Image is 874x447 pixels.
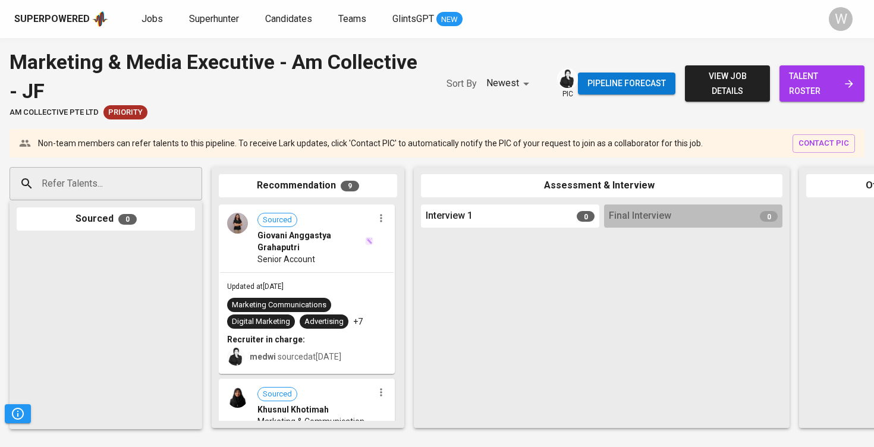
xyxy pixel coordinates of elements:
[760,211,778,222] span: 0
[578,73,675,95] button: Pipeline forecast
[10,48,423,105] div: Marketing & Media Executive - Am Collective - JF
[142,13,163,24] span: Jobs
[486,76,519,90] p: Newest
[558,70,577,88] img: medwi@glints.com
[257,229,364,253] span: Giovani Anggastya Grahaputri
[227,282,284,291] span: Updated at [DATE]
[341,181,359,191] span: 9
[265,12,315,27] a: Candidates
[829,7,853,31] div: W
[38,137,703,149] p: Non-team members can refer talents to this pipeline. To receive Lark updates, click 'Contact PIC'...
[10,107,99,118] span: AM Collective Pte Ltd
[17,207,195,231] div: Sourced
[694,69,760,98] span: view job details
[189,13,239,24] span: Superhunter
[103,105,147,119] div: New Job received from Demand Team
[142,12,165,27] a: Jobs
[365,237,373,245] img: magic_wand.svg
[426,209,473,223] span: Interview 1
[486,73,533,95] div: Newest
[232,316,290,328] div: Digital Marketing
[338,12,369,27] a: Teams
[227,335,305,344] b: Recruiter in charge:
[258,389,297,400] span: Sourced
[436,14,463,26] span: NEW
[587,76,666,91] span: Pipeline forecast
[447,77,477,91] p: Sort By
[257,404,329,415] span: Khusnul Khotimah
[392,13,434,24] span: GlintsGPT
[227,348,245,366] img: medwi@glints.com
[118,214,137,225] span: 0
[189,12,241,27] a: Superhunter
[219,174,397,197] div: Recommendation
[577,211,595,222] span: 0
[250,352,341,361] span: sourced at [DATE]
[779,65,864,102] a: talent roster
[789,69,855,98] span: talent roster
[227,387,248,408] img: 096861266c208967596ad774d0b7db9e.jpg
[557,68,578,99] div: pic
[353,316,363,328] p: +7
[258,215,297,226] span: Sourced
[232,300,326,311] div: Marketing Communications
[304,316,344,328] div: Advertising
[196,182,198,185] button: Open
[14,10,108,28] a: Superpoweredapp logo
[685,65,770,102] button: view job details
[793,134,855,153] button: contact pic
[14,12,90,26] div: Superpowered
[609,209,671,223] span: Final Interview
[392,12,463,27] a: GlintsGPT NEW
[92,10,108,28] img: app logo
[257,415,373,439] span: Marketing & Communication Specialist (APAC-EMEA)
[798,137,849,150] span: contact pic
[227,213,248,234] img: 973bc9fe89cc795ca8c70d9f5e5aaa8b.jpeg
[5,404,31,423] button: Pipeline Triggers
[421,174,782,197] div: Assessment & Interview
[265,13,312,24] span: Candidates
[338,13,366,24] span: Teams
[103,107,147,118] span: Priority
[250,352,276,361] b: medwi
[257,253,315,265] span: Senior Account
